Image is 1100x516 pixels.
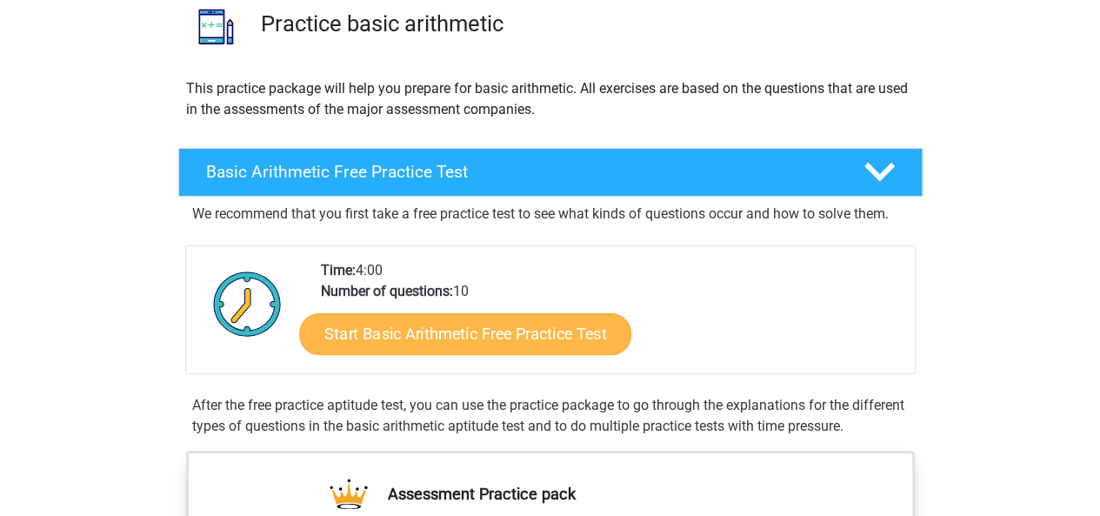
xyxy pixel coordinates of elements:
h3: Practice basic arithmetic [261,10,909,37]
div: After the free practice aptitude test, you can use the practice package to go through the explana... [185,395,916,437]
a: Start Basic Arithmetic Free Practice Test [299,312,631,354]
img: Clock [203,260,291,347]
h4: Basic Arithmetic Free Practice Test [206,162,836,182]
p: We recommend that you first take a free practice test to see what kinds of questions occur and ho... [192,204,909,224]
a: Basic Arithmetic Free Practice Test [171,148,930,197]
p: This practice package will help you prepare for basic arithmetic. All exercises are based on the ... [186,78,915,120]
b: Time: [321,262,356,278]
div: 4:00 10 [308,260,914,373]
b: Number of questions: [321,283,453,299]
